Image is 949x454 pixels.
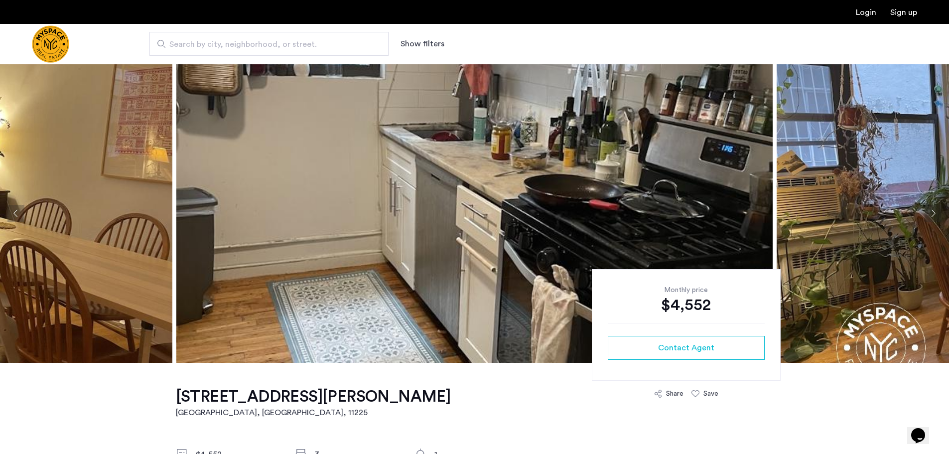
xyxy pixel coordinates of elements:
[856,8,876,16] a: Login
[176,387,451,407] h1: [STREET_ADDRESS][PERSON_NAME]
[176,407,451,419] h2: [GEOGRAPHIC_DATA], [GEOGRAPHIC_DATA] , 11225
[149,32,389,56] input: Apartment Search
[608,285,765,295] div: Monthly price
[32,25,69,63] img: logo
[890,8,917,16] a: Registration
[666,389,683,399] div: Share
[658,342,714,354] span: Contact Agent
[608,336,765,360] button: button
[703,389,718,399] div: Save
[176,64,773,363] img: apartment
[169,38,361,50] span: Search by city, neighborhood, or street.
[925,205,942,222] button: Next apartment
[32,25,69,63] a: Cazamio Logo
[176,387,451,419] a: [STREET_ADDRESS][PERSON_NAME][GEOGRAPHIC_DATA], [GEOGRAPHIC_DATA], 11225
[401,38,444,50] button: Show or hide filters
[7,205,24,222] button: Previous apartment
[608,295,765,315] div: $4,552
[907,414,939,444] iframe: chat widget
